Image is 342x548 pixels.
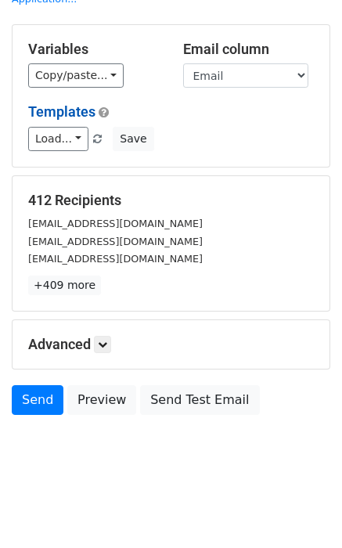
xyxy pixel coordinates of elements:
h5: Email column [183,41,315,58]
a: Preview [67,385,136,415]
h5: Advanced [28,336,314,353]
a: +409 more [28,276,101,295]
small: [EMAIL_ADDRESS][DOMAIN_NAME] [28,218,203,229]
a: Send [12,385,63,415]
h5: Variables [28,41,160,58]
small: [EMAIL_ADDRESS][DOMAIN_NAME] [28,236,203,247]
iframe: Chat Widget [264,473,342,548]
a: Templates [28,103,95,120]
h5: 412 Recipients [28,192,314,209]
a: Copy/paste... [28,63,124,88]
a: Load... [28,127,88,151]
small: [EMAIL_ADDRESS][DOMAIN_NAME] [28,253,203,265]
button: Save [113,127,153,151]
a: Send Test Email [140,385,259,415]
